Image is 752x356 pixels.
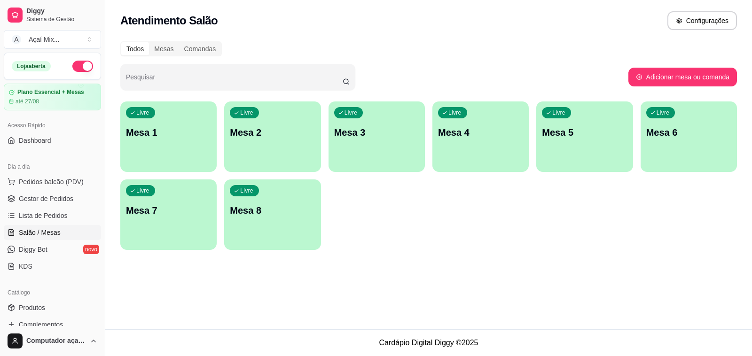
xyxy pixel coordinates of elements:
[4,30,101,49] button: Select a team
[542,126,627,139] p: Mesa 5
[179,42,221,55] div: Comandas
[19,177,84,186] span: Pedidos balcão (PDV)
[240,187,253,194] p: Livre
[224,101,321,172] button: LivreMesa 2
[126,76,343,85] input: Pesquisar
[136,109,149,116] p: Livre
[19,320,63,329] span: Complementos
[552,109,565,116] p: Livre
[19,245,47,254] span: Diggy Bot
[126,126,211,139] p: Mesa 1
[641,101,737,172] button: LivreMesa 6
[19,228,61,237] span: Salão / Mesas
[121,42,149,55] div: Todos
[4,133,101,148] a: Dashboard
[4,191,101,206] a: Gestor de Pedidos
[19,194,73,203] span: Gestor de Pedidos
[4,118,101,133] div: Acesso Rápido
[4,159,101,174] div: Dia a dia
[4,84,101,110] a: Plano Essencial + Mesasaté 27/08
[224,179,321,250] button: LivreMesa 8
[4,285,101,300] div: Catálogo
[26,7,97,15] span: Diggy
[438,126,523,139] p: Mesa 4
[120,13,218,28] h2: Atendimento Salão
[17,89,84,96] article: Plano Essencial + Mesas
[4,174,101,189] button: Pedidos balcão (PDV)
[19,303,45,312] span: Produtos
[230,204,315,217] p: Mesa 8
[26,15,97,23] span: Sistema de Gestão
[29,35,59,44] div: Açaí Mix ...
[126,204,211,217] p: Mesa 7
[334,126,419,139] p: Mesa 3
[12,61,51,71] div: Loja aberta
[536,101,633,172] button: LivreMesa 5
[149,42,179,55] div: Mesas
[4,317,101,332] a: Complementos
[448,109,462,116] p: Livre
[4,300,101,315] a: Produtos
[120,101,217,172] button: LivreMesa 1
[4,330,101,352] button: Computador açaí Mix
[12,35,21,44] span: A
[230,126,315,139] p: Mesa 2
[19,136,51,145] span: Dashboard
[72,61,93,72] button: Alterar Status
[4,242,101,257] a: Diggy Botnovo
[628,68,737,86] button: Adicionar mesa ou comanda
[4,4,101,26] a: DiggySistema de Gestão
[4,259,101,274] a: KDS
[19,211,68,220] span: Lista de Pedidos
[4,208,101,223] a: Lista de Pedidos
[136,187,149,194] p: Livre
[329,101,425,172] button: LivreMesa 3
[240,109,253,116] p: Livre
[26,337,86,345] span: Computador açaí Mix
[432,101,529,172] button: LivreMesa 4
[667,11,737,30] button: Configurações
[657,109,670,116] p: Livre
[19,262,32,271] span: KDS
[120,179,217,250] button: LivreMesa 7
[4,225,101,240] a: Salão / Mesas
[105,329,752,356] footer: Cardápio Digital Diggy © 2025
[646,126,731,139] p: Mesa 6
[345,109,358,116] p: Livre
[16,98,39,105] article: até 27/08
